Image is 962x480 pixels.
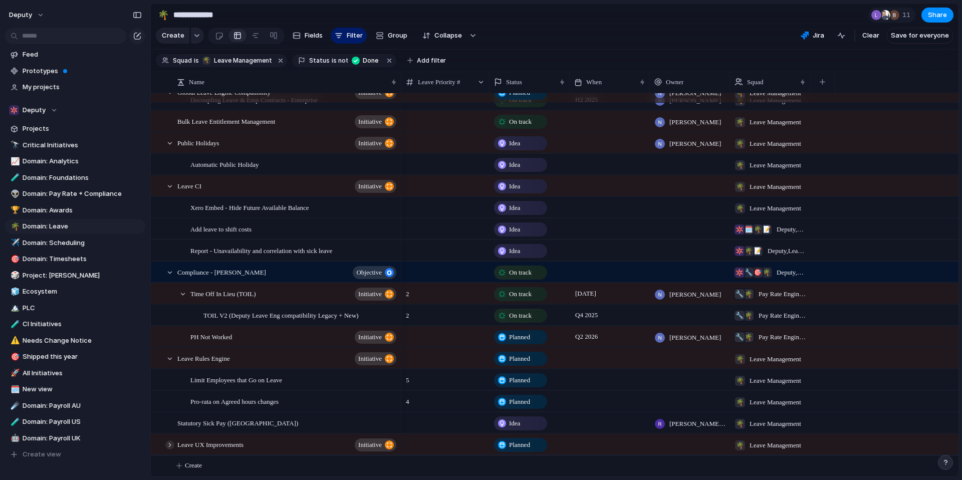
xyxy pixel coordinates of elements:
button: Clear [858,28,883,44]
span: initiative [358,352,382,366]
span: Report - Unavailability and correlation with sick leave [190,245,332,256]
div: 🏆 [11,204,18,216]
span: Domain: Awards [23,205,142,215]
div: 🏔️ [11,302,18,314]
button: Filter [331,28,367,44]
span: objective [356,266,382,280]
span: [DATE] [573,288,599,300]
div: 🚀 [11,367,18,379]
span: Leave Management [750,376,801,386]
div: 🌴 [11,221,18,232]
span: Domain: Timesheets [23,254,142,264]
a: 🧪Domain: Payroll US [5,414,145,429]
span: New view [23,384,142,394]
span: [PERSON_NAME] [669,290,721,300]
button: Save for everyone [886,28,953,44]
div: 🌴 [202,57,210,65]
span: PH Not Worked [190,331,232,342]
span: Compliance - [PERSON_NAME] [177,266,266,278]
span: Statutory Sick Pay ([GEOGRAPHIC_DATA]) [177,417,298,428]
div: 📝 [753,246,763,256]
div: ⚠️Needs Change Notice [5,333,145,348]
span: Deputy [23,105,46,115]
span: Filter [347,31,363,41]
button: Fields [289,28,327,44]
span: TOIL V2 (Deputy Leave Eng compatibility Legacy + New) [203,309,359,321]
button: initiative [355,86,396,99]
span: Squad [173,56,192,65]
button: Create view [5,447,145,462]
button: is [192,55,201,66]
span: Pay Rate Engine , Leave Management [759,289,806,299]
button: 🎯 [9,254,19,264]
span: Q4 2025 [573,309,600,321]
span: Shipped this year [23,352,142,362]
span: 4 [402,391,489,407]
button: Done [349,55,383,66]
span: My projects [23,82,142,92]
div: 🎯Shipped this year [5,349,145,364]
a: 📈Domain: Analytics [5,154,145,169]
a: 🌴Domain: Leave [5,219,145,234]
span: Leave Management [750,419,801,429]
button: ☄️ [9,401,19,411]
div: 👽 [11,188,18,200]
span: Idea [509,224,520,234]
button: 🧪 [9,319,19,329]
span: [PERSON_NAME] [669,139,721,149]
span: Fields [305,31,323,41]
div: ☄️ [11,400,18,411]
div: 👽Domain: Pay Rate + Compliance [5,186,145,201]
div: ⚠️ [11,335,18,346]
span: Idea [509,203,520,213]
div: 📝 [762,224,772,234]
button: 🚀 [9,368,19,378]
span: Leave Rules Engine [177,352,230,364]
span: Idea [509,160,520,170]
div: 🌴 [735,88,745,98]
div: 🧪 [11,319,18,330]
button: initiative [355,115,396,128]
a: 🏔️PLC [5,301,145,316]
a: 🏆Domain: Awards [5,203,145,218]
button: ⚠️ [9,336,19,346]
span: Domain: Scheduling [23,238,142,248]
span: On track [509,117,532,127]
span: Needs Change Notice [23,336,142,346]
div: 🌴 [735,96,745,106]
button: 🎯 [9,352,19,362]
span: Create view [23,449,61,459]
span: Planned [509,440,530,450]
div: 🎲Project: [PERSON_NAME] [5,268,145,283]
button: objective [353,266,396,279]
button: initiative [355,352,396,365]
div: 🧊 [11,286,18,298]
button: initiative [355,137,396,150]
span: Collapse [434,31,462,41]
span: Domain: Leave [23,221,142,231]
div: 🔧 [735,311,745,321]
span: Clear [862,31,879,41]
button: 🎲 [9,271,19,281]
button: 🗓️ [9,384,19,394]
span: Planned [509,354,530,364]
div: 🔭 [11,139,18,151]
span: Leave Management [750,203,801,213]
div: 🌴 [735,117,745,127]
div: 🧊Ecosystem [5,284,145,299]
div: 🌴 [744,246,754,256]
div: 🌴 [735,160,745,170]
div: 🤖Domain: Payroll UK [5,431,145,446]
div: 🗓️ [11,384,18,395]
a: 🚀All Initiatives [5,366,145,381]
span: Deputy , Smart Scheduling , Leave Management , Reporting [777,224,806,234]
div: 🌴 [735,376,745,386]
div: ☄️Domain: Payroll AU [5,398,145,413]
span: Domain: Analytics [23,156,142,166]
button: Jira [797,28,828,43]
button: 🏔️ [9,303,19,313]
span: not [337,56,348,65]
span: 11 [902,10,913,20]
a: 🔭Critical Initiatives [5,138,145,153]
